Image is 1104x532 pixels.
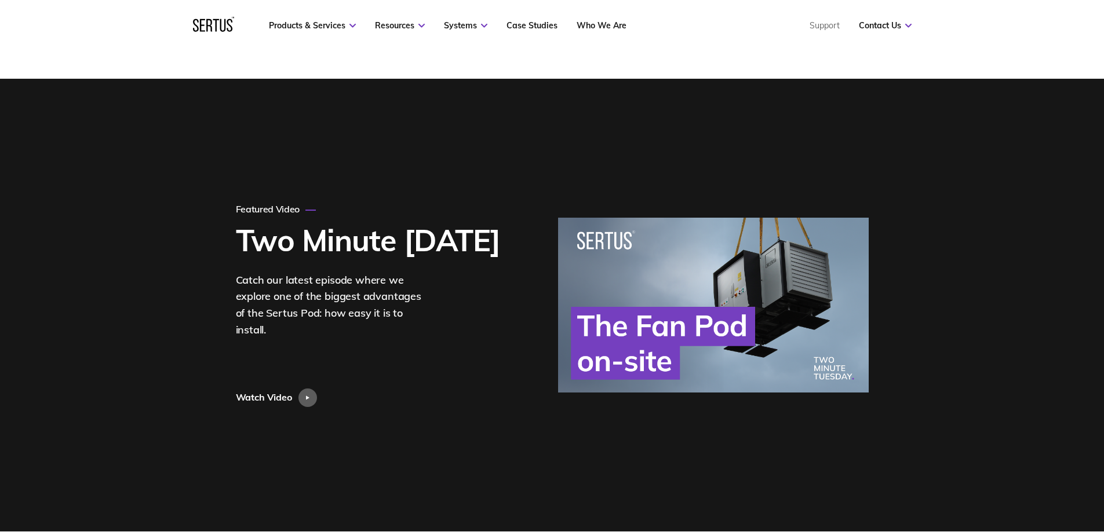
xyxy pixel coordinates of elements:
div: Catch our latest episode where we explore one of the biggest advantages of the Sertus Pod: how ea... [236,272,427,339]
a: Support [810,20,840,31]
a: Case Studies [507,20,558,31]
h1: Two Minute [DATE] [236,223,500,256]
a: Who We Are [577,20,626,31]
a: Resources [375,20,425,31]
a: Systems [444,20,487,31]
div: Featured Video [236,203,316,215]
a: Contact Us [859,20,912,31]
div: Watch Video [236,388,292,407]
iframe: Chat Widget [895,398,1104,532]
a: Products & Services [269,20,356,31]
